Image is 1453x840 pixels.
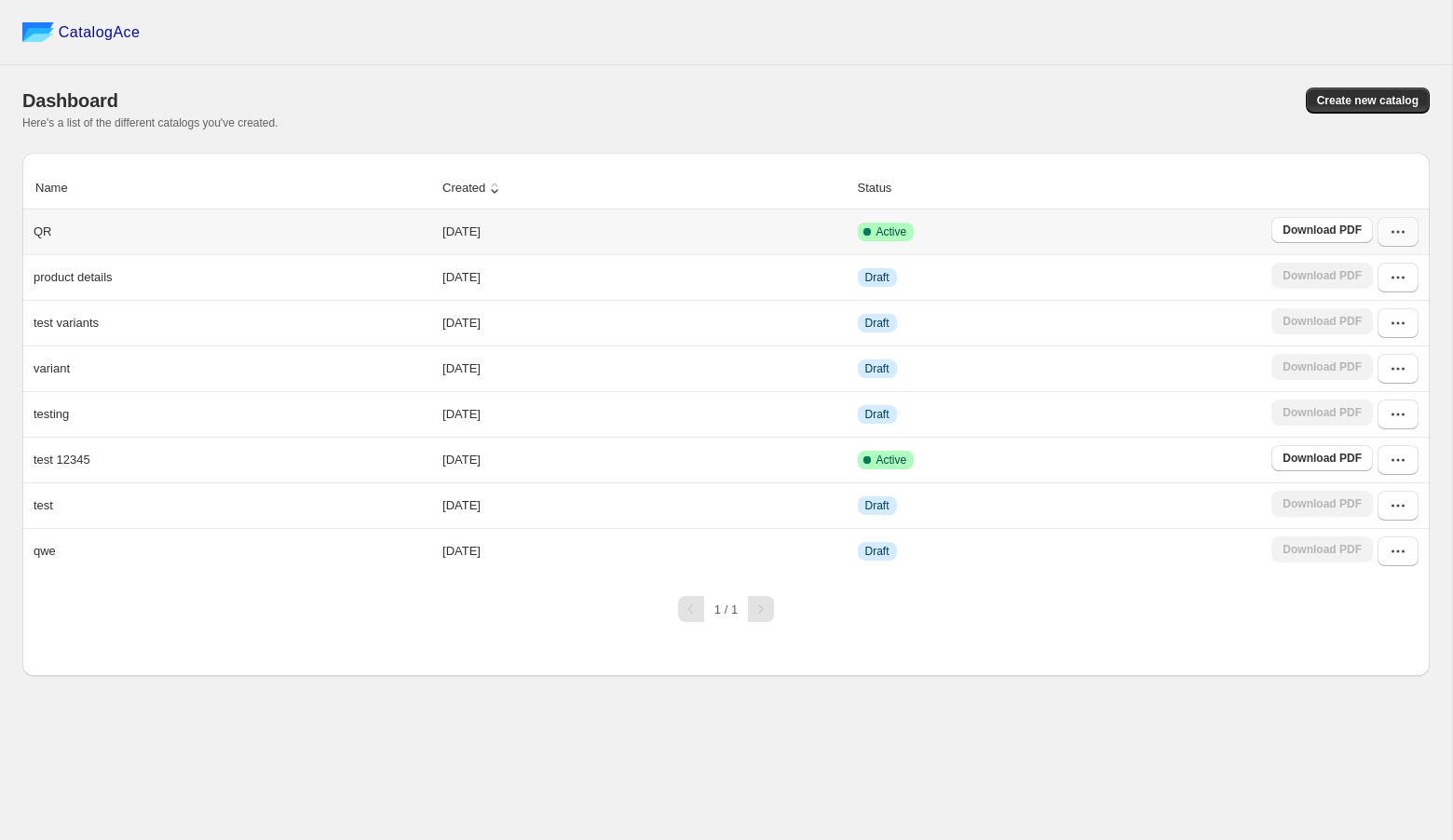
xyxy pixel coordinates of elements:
[22,90,118,111] span: Dashboard
[714,603,738,616] span: 1 / 1
[1271,217,1373,243] a: Download PDF
[865,407,889,422] span: Draft
[437,437,851,482] td: [DATE]
[437,300,851,345] td: [DATE]
[865,316,889,331] span: Draft
[34,359,70,378] p: variant
[34,542,56,561] p: qwe
[1317,93,1419,108] span: Create new catalog
[876,453,907,467] span: Active
[33,170,89,206] button: Name
[34,223,52,241] p: QR
[865,361,889,376] span: Draft
[34,451,90,469] p: test 12345
[1271,445,1373,471] a: Download PDF
[34,405,69,424] p: testing
[437,345,851,391] td: [DATE]
[59,23,141,42] span: CatalogAce
[865,498,889,513] span: Draft
[865,544,889,559] span: Draft
[34,496,53,515] p: test
[865,270,889,285] span: Draft
[437,391,851,437] td: [DATE]
[1283,451,1362,466] span: Download PDF
[22,22,54,42] img: catalog ace
[1283,223,1362,237] span: Download PDF
[34,314,99,332] p: test variants
[22,116,278,129] span: Here's a list of the different catalogs you've created.
[34,268,113,287] p: product details
[437,254,851,300] td: [DATE]
[437,528,851,574] td: [DATE]
[440,170,507,206] button: Created
[437,482,851,528] td: [DATE]
[855,170,914,206] button: Status
[1306,88,1430,114] button: Create new catalog
[437,210,851,254] td: [DATE]
[876,224,907,239] span: Active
